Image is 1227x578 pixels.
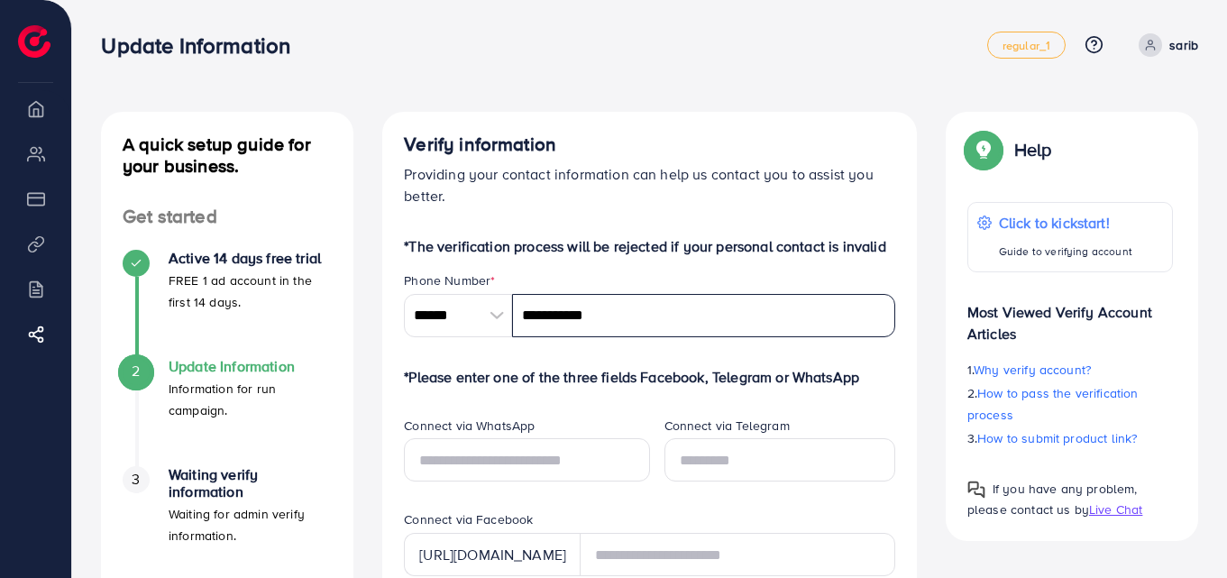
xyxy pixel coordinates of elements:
p: Waiting for admin verify information. [169,503,332,546]
p: *Please enter one of the three fields Facebook, Telegram or WhatsApp [404,366,895,388]
img: Popup guide [967,481,985,499]
span: 3 [132,469,140,490]
span: regular_1 [1003,40,1050,51]
label: Connect via Facebook [404,510,533,528]
a: sarib [1131,33,1198,57]
span: How to pass the verification process [967,384,1139,424]
span: Live Chat [1089,500,1142,518]
label: Connect via WhatsApp [404,417,535,435]
label: Phone Number [404,271,495,289]
h4: Verify information [404,133,895,156]
li: Update Information [101,358,353,466]
li: Active 14 days free trial [101,250,353,358]
div: [URL][DOMAIN_NAME] [404,533,581,576]
p: 2. [967,382,1173,426]
p: Providing your contact information can help us contact you to assist you better. [404,163,895,206]
span: How to submit product link? [977,429,1137,447]
h3: Update Information [101,32,305,59]
h4: Waiting verify information [169,466,332,500]
p: Help [1014,139,1052,161]
img: logo [18,25,50,58]
p: 1. [967,359,1173,381]
a: regular_1 [987,32,1066,59]
p: Most Viewed Verify Account Articles [967,287,1173,344]
label: Connect via Telegram [664,417,790,435]
span: If you have any problem, please contact us by [967,480,1138,518]
p: 3. [967,427,1173,449]
img: Popup guide [967,133,1000,166]
li: Waiting verify information [101,466,353,574]
h4: A quick setup guide for your business. [101,133,353,177]
p: *The verification process will be rejected if your personal contact is invalid [404,235,895,257]
p: FREE 1 ad account in the first 14 days. [169,270,332,313]
p: Information for run campaign. [169,378,332,421]
iframe: Chat [1150,497,1213,564]
span: Why verify account? [974,361,1091,379]
h4: Update Information [169,358,332,375]
p: Guide to verifying account [999,241,1132,262]
h4: Get started [101,206,353,228]
h4: Active 14 days free trial [169,250,332,267]
span: 2 [132,361,140,381]
p: sarib [1169,34,1198,56]
p: Click to kickstart! [999,212,1132,234]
